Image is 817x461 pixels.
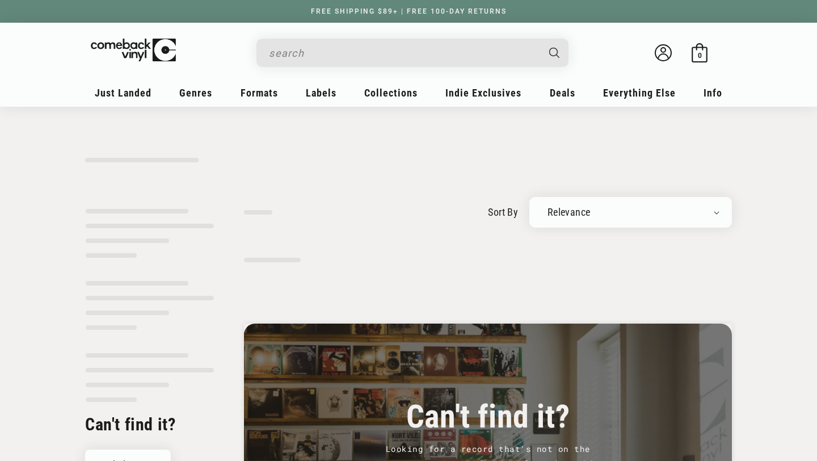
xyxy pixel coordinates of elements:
[550,87,575,99] span: Deals
[269,41,538,65] input: search
[95,87,151,99] span: Just Landed
[364,87,418,99] span: Collections
[256,39,568,67] div: Search
[704,87,722,99] span: Info
[488,204,518,220] label: sort by
[306,87,336,99] span: Labels
[540,39,570,67] button: Search
[272,404,704,431] h3: Can't find it?
[603,87,676,99] span: Everything Else
[698,51,702,60] span: 0
[300,7,518,15] a: FREE SHIPPING $89+ | FREE 100-DAY RETURNS
[179,87,212,99] span: Genres
[445,87,521,99] span: Indie Exclusives
[241,87,278,99] span: Formats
